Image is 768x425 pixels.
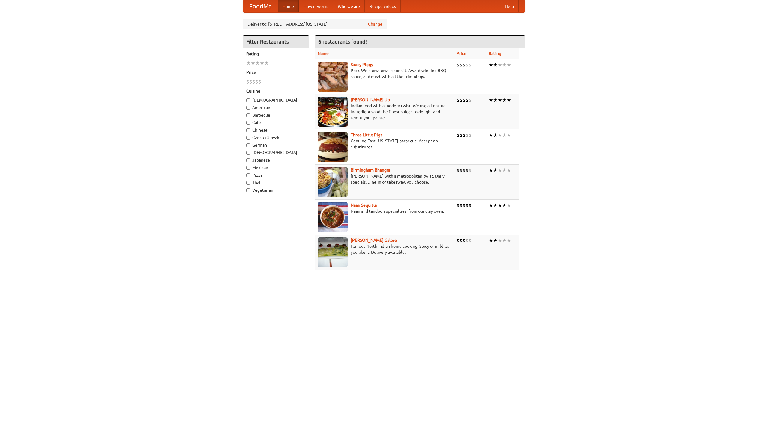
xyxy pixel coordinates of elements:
[460,62,463,68] li: $
[246,173,250,177] input: Pizza
[351,203,377,208] a: Naan Sequitur
[457,62,460,68] li: $
[318,39,367,44] ng-pluralize: 6 restaurants found!
[489,237,493,244] li: ★
[318,138,452,150] p: Genuine East [US_STATE] barbecue. Accept no substitutes!
[469,167,472,174] li: $
[246,98,250,102] input: [DEMOGRAPHIC_DATA]
[246,158,250,162] input: Japanese
[333,0,365,12] a: Who we are
[498,167,502,174] li: ★
[246,51,306,57] h5: Rating
[489,202,493,209] li: ★
[318,237,348,267] img: currygalore.jpg
[502,167,507,174] li: ★
[463,202,466,209] li: $
[351,62,373,67] a: Saucy Piggy
[500,0,519,12] a: Help
[466,97,469,103] li: $
[258,78,261,85] li: $
[318,68,452,80] p: Pork. We know how to cook it. Award-winning BBQ sauce, and meat with all the trimmings.
[493,167,498,174] li: ★
[246,150,306,156] label: [DEMOGRAPHIC_DATA]
[243,0,278,12] a: FoodMe
[318,62,348,92] img: saucy.jpg
[469,62,472,68] li: $
[463,237,466,244] li: $
[252,78,255,85] li: $
[246,157,306,163] label: Japanese
[246,97,306,103] label: [DEMOGRAPHIC_DATA]
[502,97,507,103] li: ★
[489,167,493,174] li: ★
[460,132,463,138] li: $
[351,168,390,172] a: Birmingham Bhangra
[246,60,251,66] li: ★
[457,202,460,209] li: $
[493,97,498,103] li: ★
[489,97,493,103] li: ★
[299,0,333,12] a: How it works
[318,243,452,255] p: Famous North Indian home cooking. Spicy or mild, as you like it. Delivery available.
[243,19,387,29] div: Deliver to: [STREET_ADDRESS][US_STATE]
[457,97,460,103] li: $
[457,132,460,138] li: $
[264,60,269,66] li: ★
[246,120,306,126] label: Cafe
[507,167,511,174] li: ★
[469,132,472,138] li: $
[365,0,401,12] a: Recipe videos
[246,69,306,75] h5: Price
[469,237,472,244] li: $
[507,237,511,244] li: ★
[502,202,507,209] li: ★
[368,21,382,27] a: Change
[351,97,390,102] a: [PERSON_NAME] Up
[507,132,511,138] li: ★
[246,143,250,147] input: German
[489,62,493,68] li: ★
[246,166,250,170] input: Mexican
[493,202,498,209] li: ★
[493,62,498,68] li: ★
[498,202,502,209] li: ★
[498,62,502,68] li: ★
[246,187,306,193] label: Vegetarian
[318,51,329,56] a: Name
[246,106,250,110] input: American
[246,142,306,148] label: German
[246,136,250,140] input: Czech / Slovak
[502,62,507,68] li: ★
[463,167,466,174] li: $
[466,167,469,174] li: $
[493,132,498,138] li: ★
[246,105,306,111] label: American
[463,97,466,103] li: $
[318,173,452,185] p: [PERSON_NAME] with a metropolitan twist. Daily specials. Dine-in or takeaway, you choose.
[246,135,306,141] label: Czech / Slovak
[460,97,463,103] li: $
[463,62,466,68] li: $
[507,62,511,68] li: ★
[460,167,463,174] li: $
[507,202,511,209] li: ★
[466,237,469,244] li: $
[246,181,250,185] input: Thai
[351,132,382,137] a: Three Little Pigs
[318,208,452,214] p: Naan and tandoori specialties, from our clay oven.
[255,78,258,85] li: $
[498,237,502,244] li: ★
[318,103,452,121] p: Indian food with a modern twist. We use all-natural ingredients and the finest spices to delight ...
[498,132,502,138] li: ★
[246,127,306,133] label: Chinese
[251,60,255,66] li: ★
[246,113,250,117] input: Barbecue
[318,132,348,162] img: littlepigs.jpg
[466,62,469,68] li: $
[351,238,397,243] a: [PERSON_NAME] Galore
